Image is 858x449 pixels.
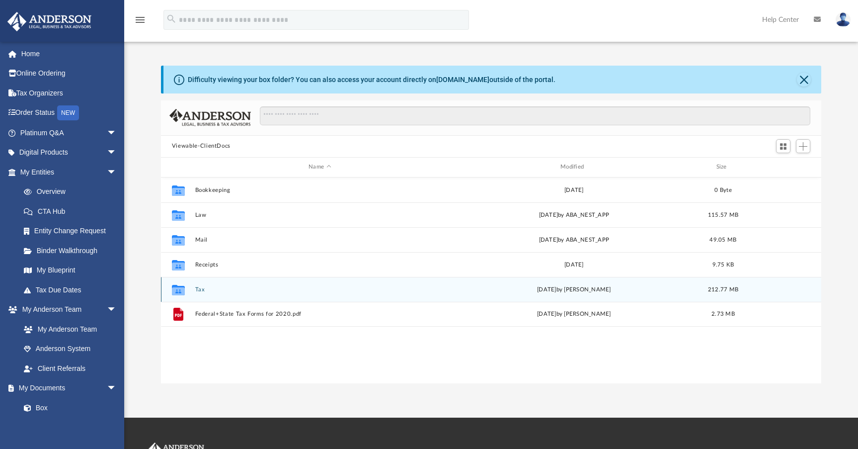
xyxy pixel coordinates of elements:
a: Anderson System [14,339,127,359]
button: Viewable-ClientDocs [172,142,231,151]
div: Difficulty viewing your box folder? You can also access your account directly on outside of the p... [188,75,555,85]
a: Box [14,398,122,418]
div: [DATE] [449,260,699,269]
div: NEW [57,105,79,120]
a: My Anderson Team [14,319,122,339]
a: Online Ordering [7,64,132,84]
span: arrow_drop_down [107,162,127,182]
i: search [166,13,177,24]
div: Name [194,163,444,172]
span: arrow_drop_down [107,300,127,320]
a: My Entitiesarrow_drop_down [7,162,132,182]
a: Platinum Q&Aarrow_drop_down [7,123,132,143]
a: Overview [14,182,132,202]
div: Modified [449,163,699,172]
span: 49.05 MB [709,237,736,242]
a: My Documentsarrow_drop_down [7,378,127,398]
a: Order StatusNEW [7,103,132,123]
div: by [PERSON_NAME] [449,285,699,294]
span: 115.57 MB [708,212,738,217]
i: menu [134,14,146,26]
img: Anderson Advisors Platinum Portal [4,12,94,31]
div: Size [703,163,743,172]
a: My Blueprint [14,261,127,280]
span: arrow_drop_down [107,123,127,143]
span: arrow_drop_down [107,378,127,399]
div: [DATE] by ABA_NEST_APP [449,210,699,219]
button: Add [796,139,811,153]
input: Search files and folders [260,106,811,125]
div: grid [161,178,821,383]
span: 2.73 MB [711,311,735,317]
button: Switch to Grid View [776,139,791,153]
div: [DATE] by [PERSON_NAME] [449,310,699,319]
a: Home [7,44,132,64]
a: [DOMAIN_NAME] [436,76,489,84]
a: Binder Walkthrough [14,241,132,261]
a: Entity Change Request [14,221,132,241]
button: Bookkeeping [195,187,445,193]
span: 212.77 MB [708,286,738,292]
img: User Pic [836,12,851,27]
div: [DATE] [449,185,699,194]
span: 9.75 KB [712,262,734,267]
a: Tax Due Dates [14,280,132,300]
div: id [747,163,817,172]
a: menu [134,19,146,26]
div: id [165,163,190,172]
button: Mail [195,237,445,243]
a: Client Referrals [14,359,127,378]
button: Close [797,73,811,87]
button: Federal+State Tax Forms for 2020.pdf [195,311,445,317]
span: arrow_drop_down [107,143,127,163]
a: CTA Hub [14,201,132,221]
a: Tax Organizers [7,83,132,103]
span: 0 Byte [714,187,732,192]
div: [DATE] by ABA_NEST_APP [449,235,699,244]
a: My Anderson Teamarrow_drop_down [7,300,127,320]
button: Tax [195,286,445,293]
button: Receipts [195,262,445,268]
a: Digital Productsarrow_drop_down [7,143,132,163]
span: [DATE] [537,286,556,292]
button: Law [195,212,445,218]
